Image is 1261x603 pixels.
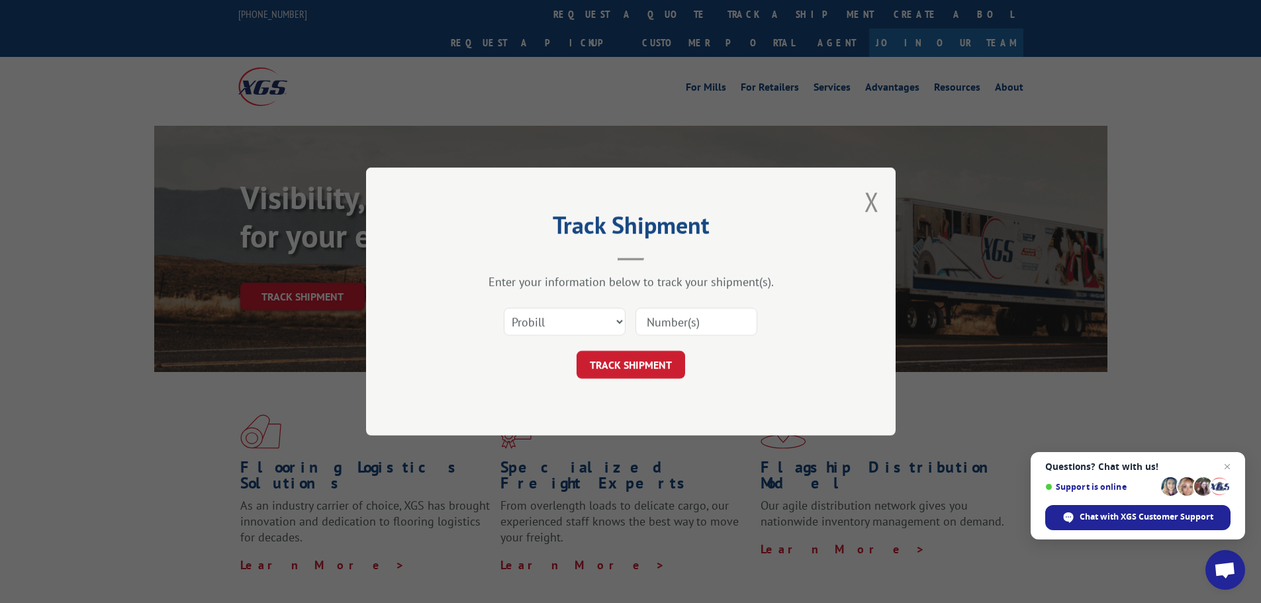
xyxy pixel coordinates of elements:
span: Chat with XGS Customer Support [1080,511,1213,523]
h2: Track Shipment [432,216,829,241]
div: Enter your information below to track your shipment(s). [432,274,829,289]
button: Close modal [864,184,879,219]
button: TRACK SHIPMENT [577,351,685,379]
div: Open chat [1205,550,1245,590]
input: Number(s) [635,308,757,336]
span: Support is online [1045,482,1156,492]
div: Chat with XGS Customer Support [1045,505,1231,530]
span: Questions? Chat with us! [1045,461,1231,472]
span: Close chat [1219,459,1235,475]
